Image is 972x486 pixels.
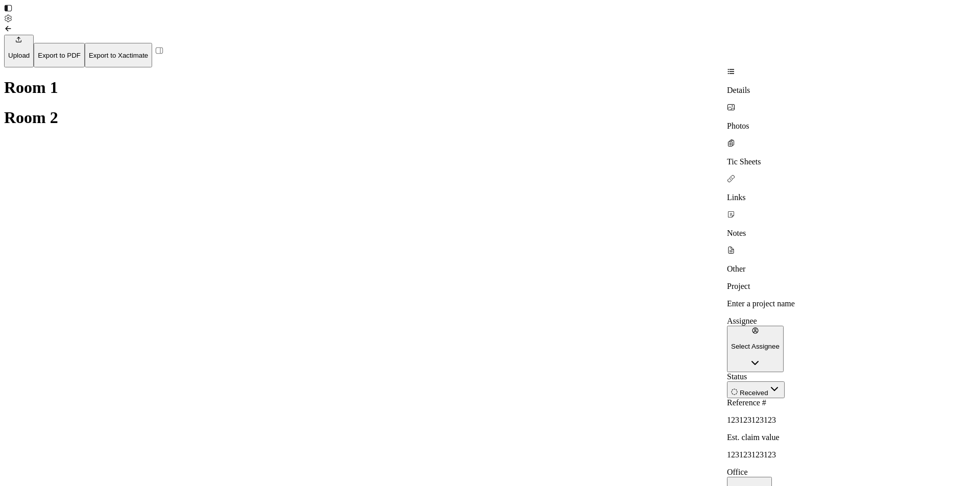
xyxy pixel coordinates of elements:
[8,52,30,59] p: Upload
[727,468,748,476] label: Office
[727,121,968,131] p: Photos
[727,317,757,325] label: Assignee
[727,416,968,425] p: 123123123123
[727,229,968,238] p: Notes
[727,450,968,459] p: 123123123123
[727,193,968,202] p: Links
[727,157,968,166] p: Tic Sheets
[727,433,780,442] label: Est. claim value
[85,43,152,67] button: Export to Xactimate
[727,264,968,274] p: Other
[38,52,81,59] p: Export to PDF
[727,398,766,407] label: Reference #
[34,43,85,67] button: Export to PDF
[727,282,750,290] label: Project
[4,108,727,127] h1: Room 2
[727,299,968,308] p: Enter a project name
[727,86,968,95] p: Details
[727,372,747,381] label: Status
[4,4,12,12] img: toggle sidebar
[4,78,727,97] h1: Room 1
[89,52,148,59] p: Export to Xactimate
[4,35,34,67] button: Upload
[152,43,166,58] img: right-panel.svg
